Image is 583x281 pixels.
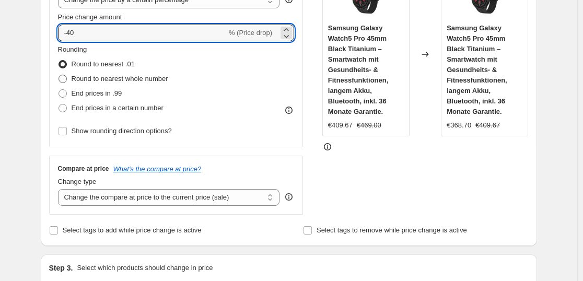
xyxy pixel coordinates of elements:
span: End prices in a certain number [72,104,164,112]
div: €368.70 [447,120,471,131]
span: Price change amount [58,13,122,21]
span: Round to nearest whole number [72,75,168,83]
span: Samsung Galaxy Watch5 Pro 45mm Black Titanium – Smartwatch mit Gesundheits- & Fitnessfunktionen, ... [328,24,389,115]
span: Show rounding direction options? [72,127,172,135]
div: help [284,192,294,202]
span: Select tags to add while price change is active [63,226,202,234]
div: €409.67 [328,120,353,131]
h2: Step 3. [49,263,73,273]
p: Select which products should change in price [77,263,213,273]
span: Rounding [58,45,87,53]
input: -15 [58,25,227,41]
h3: Compare at price [58,165,109,173]
span: End prices in .99 [72,89,122,97]
span: % (Price drop) [229,29,272,37]
span: Samsung Galaxy Watch5 Pro 45mm Black Titanium – Smartwatch mit Gesundheits- & Fitnessfunktionen, ... [447,24,507,115]
span: Round to nearest .01 [72,60,135,68]
span: Change type [58,178,97,185]
strike: €409.67 [475,120,500,131]
strike: €469.00 [357,120,381,131]
span: Select tags to remove while price change is active [317,226,467,234]
button: What's the compare at price? [113,165,202,173]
